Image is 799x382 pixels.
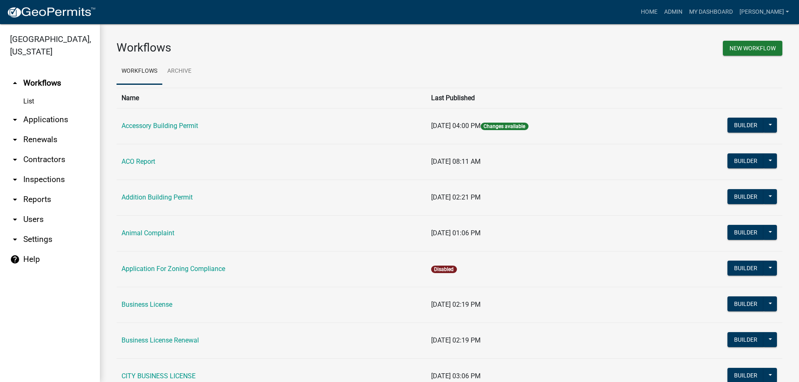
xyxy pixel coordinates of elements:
[723,41,782,56] button: New Workflow
[431,158,481,165] span: [DATE] 08:11 AM
[10,155,20,165] i: arrow_drop_down
[117,41,443,55] h3: Workflows
[727,261,764,276] button: Builder
[10,135,20,145] i: arrow_drop_down
[117,58,162,85] a: Workflows
[686,4,736,20] a: My Dashboard
[162,58,196,85] a: Archive
[431,193,481,201] span: [DATE] 02:21 PM
[727,296,764,311] button: Builder
[122,229,174,237] a: Animal Complaint
[10,175,20,185] i: arrow_drop_down
[122,193,193,201] a: Addition Building Permit
[661,4,686,20] a: Admin
[10,254,20,264] i: help
[727,225,764,240] button: Builder
[122,122,198,130] a: Accessory Building Permit
[638,4,661,20] a: Home
[431,372,481,380] span: [DATE] 03:06 PM
[431,122,481,130] span: [DATE] 04:00 PM
[10,115,20,125] i: arrow_drop_down
[122,372,196,380] a: CITY BUSINESS LICENSE
[10,234,20,244] i: arrow_drop_down
[10,78,20,88] i: arrow_drop_up
[431,301,481,308] span: [DATE] 02:19 PM
[122,158,155,165] a: ACO Report
[736,4,792,20] a: [PERSON_NAME]
[431,266,457,273] span: Disabled
[10,214,20,224] i: arrow_drop_down
[431,229,481,237] span: [DATE] 01:06 PM
[727,153,764,168] button: Builder
[122,265,225,273] a: Application For Zoning Compliance
[117,88,426,108] th: Name
[10,195,20,205] i: arrow_drop_down
[727,332,764,347] button: Builder
[122,336,199,344] a: Business License Renewal
[431,336,481,344] span: [DATE] 02:19 PM
[426,88,654,108] th: Last Published
[727,189,764,204] button: Builder
[122,301,172,308] a: Business License
[481,123,528,130] span: Changes available
[727,118,764,133] button: Builder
